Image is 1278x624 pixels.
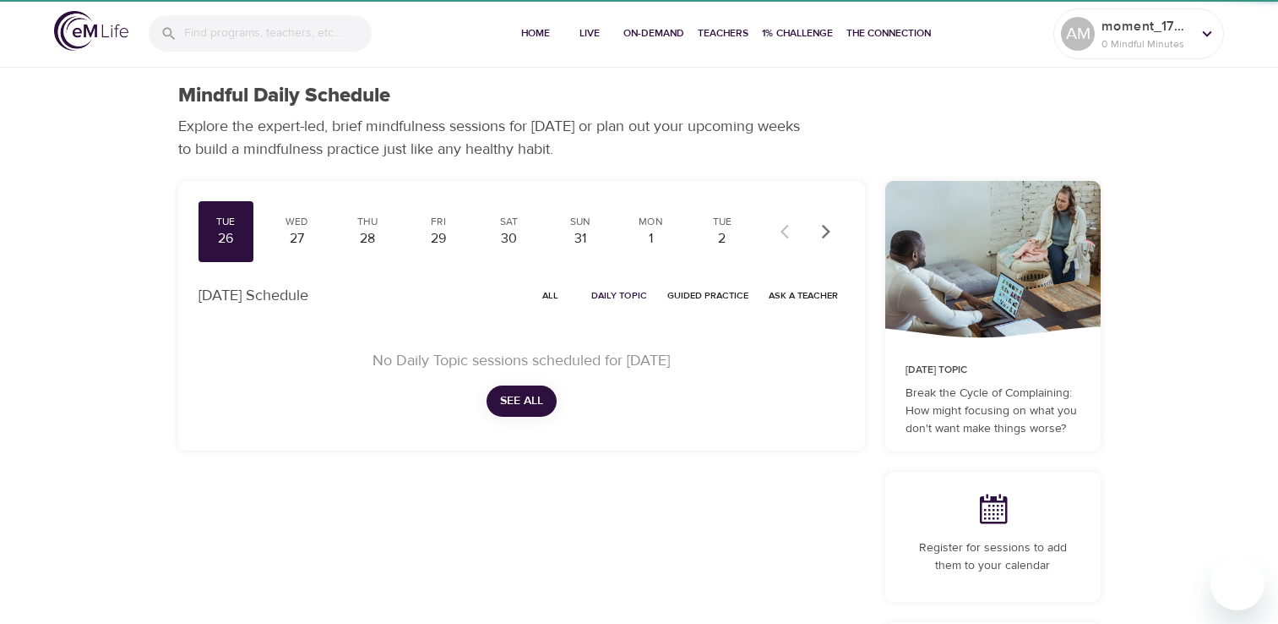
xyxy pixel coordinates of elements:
[487,386,557,417] button: See All
[346,215,389,229] div: Thu
[559,215,601,229] div: Sun
[905,385,1080,438] p: Break the Cycle of Complaining: How might focusing on what you don't want make things worse?
[219,349,824,372] p: No Daily Topic sessions scheduled for [DATE]
[198,284,308,307] p: [DATE] Schedule
[275,229,318,249] div: 27
[661,282,755,309] button: Guided Practice
[488,215,530,229] div: Sat
[178,115,812,161] p: Explore the expert-led, brief mindfulness sessions for [DATE] or plan out your upcoming weeks to ...
[488,229,530,249] div: 30
[178,84,390,108] h1: Mindful Daily Schedule
[667,287,748,304] span: Guided Practice
[500,391,543,412] span: See All
[623,25,684,42] span: On-Demand
[1210,556,1264,610] iframe: Button to launch messaging window
[630,229,672,249] div: 1
[417,215,460,229] div: Fri
[585,282,654,309] button: Daily Topic
[630,215,672,229] div: Mon
[762,25,833,42] span: 1% Challenge
[905,539,1080,575] p: Register for sessions to add them to your calendar
[184,15,372,52] input: Find programs, teachers, etc...
[905,363,1080,378] p: [DATE] Topic
[530,287,571,304] span: All
[591,287,647,304] span: Daily Topic
[701,215,743,229] div: Tue
[698,25,748,42] span: Teachers
[1061,17,1095,51] div: AM
[54,11,128,51] img: logo
[701,229,743,249] div: 2
[346,229,389,249] div: 28
[417,229,460,249] div: 29
[275,215,318,229] div: Wed
[524,282,578,309] button: All
[515,25,556,42] span: Home
[846,25,931,42] span: The Connection
[1101,16,1191,36] p: moment_1756240651
[205,229,247,249] div: 26
[205,215,247,229] div: Tue
[762,282,845,309] button: Ask a Teacher
[769,287,838,304] span: Ask a Teacher
[1101,36,1191,52] p: 0 Mindful Minutes
[559,229,601,249] div: 31
[569,25,610,42] span: Live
